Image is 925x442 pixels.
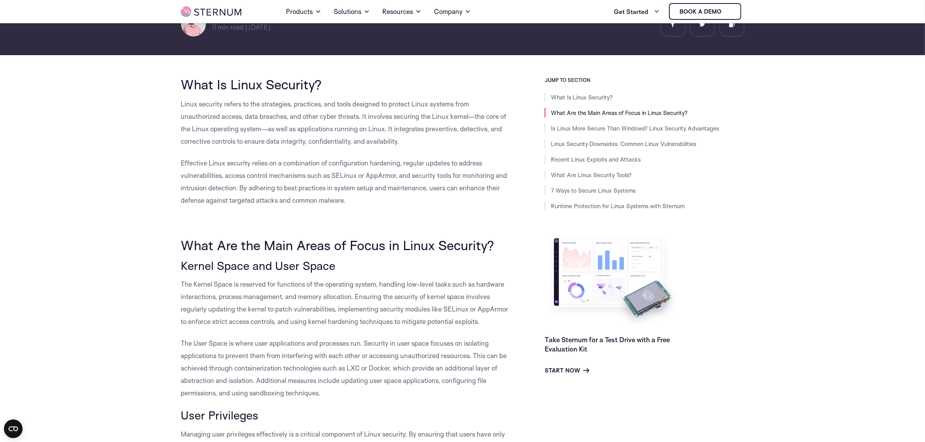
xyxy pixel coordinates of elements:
span: What Is Linux Security? [181,76,322,92]
span: What Are the Main Areas of Focus in Linux Security? [181,237,495,253]
a: Is Linux More Secure Than Windows? Linux Security Advantages [551,125,719,132]
a: Get Started [614,4,660,19]
a: Solutions [334,1,370,23]
a: Linux Security Downsides: Common Linux Vulnerabilities [551,140,696,148]
span: Effective Linux security relies on a combination of configuration hardening, regular updates to a... [181,159,507,204]
span: min read | [212,23,247,31]
a: What Are Linux Security Tools? [551,171,632,179]
a: Resources [382,1,422,23]
a: What Are the Main Areas of Focus in Linux Security? [551,109,688,117]
span: [DATE] [249,23,271,31]
span: 11 [212,23,217,31]
button: Open CMP widget [4,419,23,438]
a: Runtime Protection for Linux Systems with Sternum [551,202,685,210]
span: Linux security refers to the strategies, practices, and tools designed to protect Linux systems f... [181,100,507,145]
span: User Privileges [181,408,259,422]
a: Recent Linux Exploits and Attacks [551,156,641,163]
a: Take Sternum for a Test Drive with a Free Evaluation Kit [545,336,670,353]
a: Book a demo [669,3,741,20]
img: Take Sternum for a Test Drive with a Free Evaluation Kit [545,232,681,329]
h3: JUMP TO SECTION [545,77,744,83]
img: sternum iot [181,7,241,17]
span: The User Space is where user applications and processes run. Security in user space focuses on is... [181,339,507,397]
img: sternum iot [725,9,731,15]
span: Kernel Space and User Space [181,258,336,273]
span: The Kernel Space is reserved for functions of the operating system, handling low-level tasks such... [181,280,509,325]
a: Products [286,1,321,23]
a: Start Now [545,366,589,375]
a: What Is Linux Security? [551,94,613,101]
a: 7 Ways to Secure Linux Systems [551,187,636,194]
img: Lian Granot [181,12,206,37]
a: Company [434,1,471,23]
